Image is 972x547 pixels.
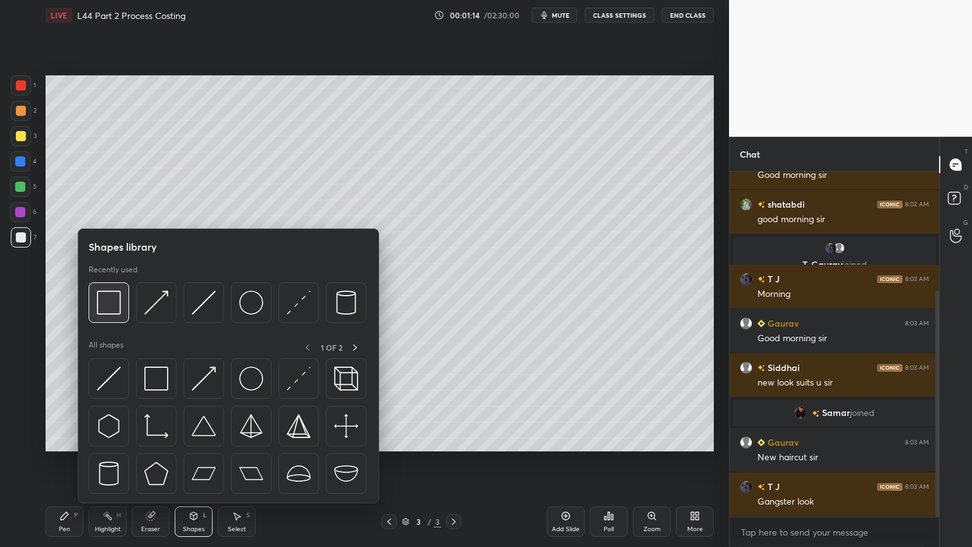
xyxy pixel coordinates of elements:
[757,484,765,491] img: no-rating-badge.077c3623.svg
[246,512,250,519] div: S
[11,227,37,248] div: 7
[662,8,714,23] button: End Class
[287,462,311,486] img: svg+xml;charset=utf-8,%3Csvg%20xmlns%3D%22http%3A%2F%2Fwww.w3.org%2F2000%2Fsvg%22%20width%3D%2238...
[97,291,121,315] img: svg+xml;charset=utf-8,%3Csvg%20xmlns%3D%22http%3A%2F%2Fwww.w3.org%2F2000%2Fsvg%22%20width%3D%2234...
[144,414,168,438] img: svg+xml;charset=utf-8,%3Csvg%20xmlns%3D%22http%3A%2F%2Fwww.w3.org%2F2000%2Fsvg%22%20width%3D%2233...
[765,272,780,286] h6: T J
[228,526,246,532] div: Select
[757,288,929,301] div: Morning
[144,367,168,391] img: svg+xml;charset=utf-8,%3Csvg%20xmlns%3D%22http%3A%2F%2Fwww.w3.org%2F2000%2Fsvg%22%20width%3D%2234...
[877,275,902,283] img: iconic-dark.1390631f.png
[239,291,263,315] img: svg+xml;charset=utf-8,%3Csvg%20xmlns%3D%22http%3A%2F%2Fwww.w3.org%2F2000%2Fsvg%22%20width%3D%2236...
[239,414,263,438] img: svg+xml;charset=utf-8,%3Csvg%20xmlns%3D%22http%3A%2F%2Fwww.w3.org%2F2000%2Fsvg%22%20width%3D%2234...
[730,137,770,171] p: Chat
[765,480,780,493] h6: T J
[192,291,216,315] img: svg+xml;charset=utf-8,%3Csvg%20xmlns%3D%22http%3A%2F%2Fwww.w3.org%2F2000%2Fsvg%22%20width%3D%2230...
[74,512,78,519] div: P
[757,213,929,226] div: good morning sir
[740,481,752,493] img: be583dc6cd58456db7f4e472398e0f3d.jpg
[740,436,752,449] img: default.png
[334,414,358,438] img: svg+xml;charset=utf-8,%3Csvg%20xmlns%3D%22http%3A%2F%2Fwww.w3.org%2F2000%2Fsvg%22%20width%3D%2240...
[585,8,654,23] button: CLASS SETTINGS
[740,273,752,286] img: be583dc6cd58456db7f4e472398e0f3d.jpg
[412,518,425,525] div: 3
[905,439,929,446] div: 8:03 AM
[11,126,37,146] div: 3
[59,526,70,532] div: Pen
[905,201,929,208] div: 8:02 AM
[757,276,765,283] img: no-rating-badge.077c3623.svg
[964,182,968,192] p: D
[604,526,614,532] div: Poll
[89,239,157,255] h5: Shapes library
[334,462,358,486] img: svg+xml;charset=utf-8,%3Csvg%20xmlns%3D%22http%3A%2F%2Fwww.w3.org%2F2000%2Fsvg%22%20width%3D%2238...
[116,512,121,519] div: H
[532,8,577,23] button: mute
[95,526,121,532] div: Highlight
[192,414,216,438] img: svg+xml;charset=utf-8,%3Csvg%20xmlns%3D%22http%3A%2F%2Fwww.w3.org%2F2000%2Fsvg%22%20width%3D%2238...
[287,414,311,438] img: svg+xml;charset=utf-8,%3Csvg%20xmlns%3D%22http%3A%2F%2Fwww.w3.org%2F2000%2Fsvg%22%20width%3D%2234...
[192,367,216,391] img: svg+xml;charset=utf-8,%3Csvg%20xmlns%3D%22http%3A%2F%2Fwww.w3.org%2F2000%2Fsvg%22%20width%3D%2230...
[850,408,875,418] span: joined
[433,516,441,527] div: 3
[239,462,263,486] img: svg+xml;charset=utf-8,%3Csvg%20xmlns%3D%22http%3A%2F%2Fwww.w3.org%2F2000%2Fsvg%22%20width%3D%2244...
[822,408,850,418] span: Samar
[427,518,431,525] div: /
[757,201,765,208] img: no-rating-badge.077c3623.svg
[740,198,752,211] img: e46e94f5da8d4cc897766d90ab81d02c.jpg
[192,462,216,486] img: svg+xml;charset=utf-8,%3Csvg%20xmlns%3D%22http%3A%2F%2Fwww.w3.org%2F2000%2Fsvg%22%20width%3D%2244...
[765,198,805,211] h6: shatabdi
[905,320,929,327] div: 8:03 AM
[287,291,311,315] img: svg+xml;charset=utf-8,%3Csvg%20xmlns%3D%22http%3A%2F%2Fwww.w3.org%2F2000%2Fsvg%22%20width%3D%2230...
[824,242,837,255] img: be583dc6cd58456db7f4e472398e0f3d.jpg
[334,367,358,391] img: svg+xml;charset=utf-8,%3Csvg%20xmlns%3D%22http%3A%2F%2Fwww.w3.org%2F2000%2Fsvg%22%20width%3D%2235...
[740,317,752,330] img: default.png
[757,439,765,446] img: Learner_Badge_beginner_1_8b307cf2a0.svg
[905,483,929,491] div: 8:03 AM
[144,462,168,486] img: svg+xml;charset=utf-8,%3Csvg%20xmlns%3D%22http%3A%2F%2Fwww.w3.org%2F2000%2Fsvg%22%20width%3D%2234...
[740,362,752,374] img: default.png
[765,436,799,449] h6: Gaurav
[89,265,137,275] p: Recently used
[740,260,928,270] p: T, Gaurav
[757,496,929,508] div: Gangster look
[97,462,121,486] img: svg+xml;charset=utf-8,%3Csvg%20xmlns%3D%22http%3A%2F%2Fwww.w3.org%2F2000%2Fsvg%22%20width%3D%2228...
[89,340,123,356] p: All shapes
[905,364,929,372] div: 8:03 AM
[97,414,121,438] img: svg+xml;charset=utf-8,%3Csvg%20xmlns%3D%22http%3A%2F%2Fwww.w3.org%2F2000%2Fsvg%22%20width%3D%2230...
[10,151,37,172] div: 4
[141,526,160,532] div: Eraser
[552,11,570,20] span: mute
[644,526,661,532] div: Zoom
[321,343,342,353] p: 1 OF 2
[183,526,204,532] div: Shapes
[144,291,168,315] img: svg+xml;charset=utf-8,%3Csvg%20xmlns%3D%22http%3A%2F%2Fwww.w3.org%2F2000%2Fsvg%22%20width%3D%2230...
[877,483,902,491] img: iconic-dark.1390631f.png
[963,218,968,227] p: G
[11,101,37,121] div: 2
[765,361,800,374] h6: Siddhai
[757,377,929,389] div: new look suits u sir
[10,202,37,222] div: 6
[552,526,580,532] div: Add Slide
[239,367,263,391] img: svg+xml;charset=utf-8,%3Csvg%20xmlns%3D%22http%3A%2F%2Fwww.w3.org%2F2000%2Fsvg%22%20width%3D%2236...
[833,242,845,255] img: default.png
[842,258,867,270] span: joined
[905,275,929,283] div: 8:03 AM
[203,512,207,519] div: L
[77,9,185,22] h4: L44 Part 2 Process Costing
[334,291,358,315] img: svg+xml;charset=utf-8,%3Csvg%20xmlns%3D%22http%3A%2F%2Fwww.w3.org%2F2000%2Fsvg%22%20width%3D%2228...
[765,317,799,330] h6: Gaurav
[757,169,929,182] div: Good morning sir
[877,364,902,372] img: iconic-dark.1390631f.png
[757,451,929,464] div: New haircut sir
[11,75,36,96] div: 1
[964,147,968,156] p: T
[757,365,765,372] img: no-rating-badge.077c3623.svg
[46,8,72,23] div: LIVE
[757,332,929,345] div: Good morning sir
[730,172,939,517] div: grid
[97,367,121,391] img: svg+xml;charset=utf-8,%3Csvg%20xmlns%3D%22http%3A%2F%2Fwww.w3.org%2F2000%2Fsvg%22%20width%3D%2230...
[287,367,311,391] img: svg+xml;charset=utf-8,%3Csvg%20xmlns%3D%22http%3A%2F%2Fwww.w3.org%2F2000%2Fsvg%22%20width%3D%2230...
[757,320,765,327] img: Learner_Badge_beginner_1_8b307cf2a0.svg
